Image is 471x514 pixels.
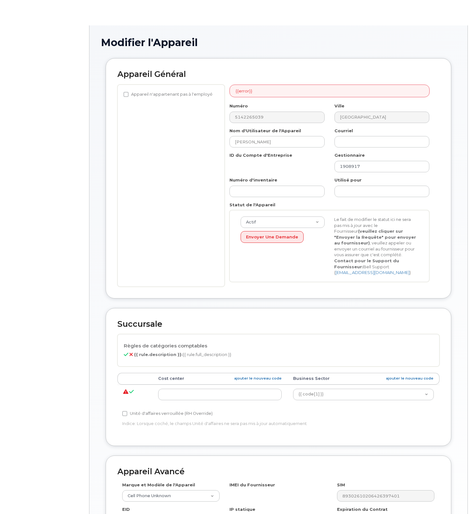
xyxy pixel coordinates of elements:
label: Appareil n'appartenant pas à l'employé [123,91,213,98]
strong: (veuillez cliquer sur "Envoyer la Requête" pour envoyer au fournisseur) [334,229,416,245]
label: Expiration du Contrat [337,506,388,512]
strong: Contact pour le Support du Fournisseur: [334,258,399,269]
label: Unité d'affaires verrouillée (RH Override) [122,410,213,417]
label: Nom d'Utilisateur de l'Appareil [229,128,301,134]
th: Cost center [152,373,287,384]
label: SIM [337,482,345,488]
label: Courriel [334,128,353,134]
label: EID [122,506,130,512]
input: Unité d'affaires verrouillée (RH Override) [122,411,127,416]
h2: Appareil Général [117,70,439,79]
label: Utilisé pour [334,177,362,183]
label: Gestionnaire [334,152,365,158]
p: Indice: Lorsque coché, le champs Unité d'affaires ne sera pas mis à jour automatiquement [122,421,327,427]
label: Numéro d'inventaire [229,177,277,183]
label: Numéro [229,103,248,109]
a: [EMAIL_ADDRESS][DOMAIN_NAME] [335,270,410,275]
p: {{ rule.full_description }} [124,352,433,358]
div: Le fait de modifier le statut ici ne sera pas mis à jour avec le Fournisseur , veuillez appeler o... [329,216,423,276]
input: Appareil n'appartenant pas à l'employé [123,92,129,97]
label: IP statique [229,506,255,512]
label: IMEI du Fournisseur [229,482,275,488]
button: Envoyer une Demande [241,231,304,243]
input: Sélectionner le gestionnaire [334,161,429,172]
h2: Appareil Avancé [117,467,439,476]
label: Statut de l'Appareil [229,202,275,208]
b: {{ rule.description }}: [134,352,183,357]
a: ajouter le nouveau code [234,376,282,381]
div: {{error}} [229,85,430,98]
a: ajouter le nouveau code [386,376,433,381]
h4: Règles de catégories comptables [124,343,433,349]
label: ID du Compte d'Entreprise [229,152,292,158]
label: Marque et Modèle de l'Appareil [122,482,195,488]
h2: Succursale [117,320,439,329]
label: Ville [334,103,344,109]
th: Business Sector [287,373,439,384]
h1: Modifier l'Appareil [101,37,456,48]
